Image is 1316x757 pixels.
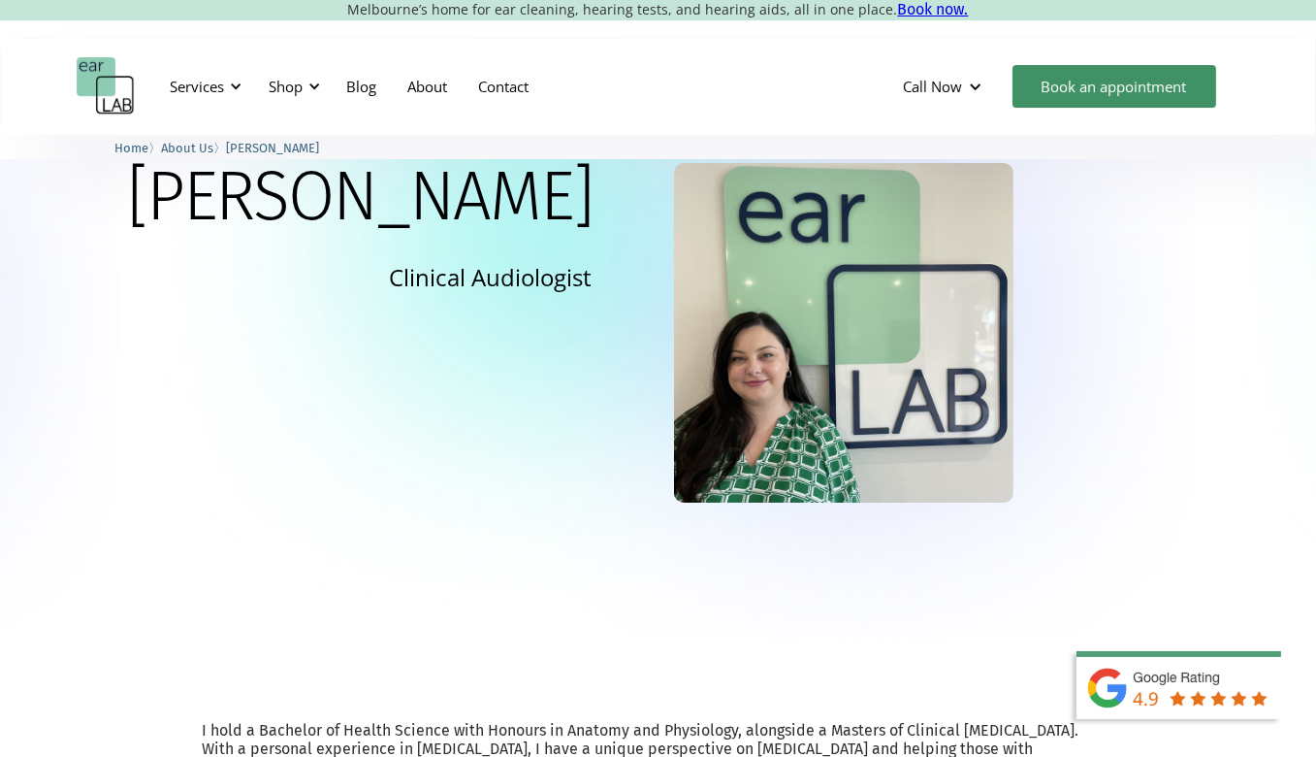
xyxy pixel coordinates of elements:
a: About [393,58,464,115]
span: About Us [162,141,214,155]
a: Book an appointment [1012,65,1216,108]
a: Home [115,138,149,156]
a: Blog [332,58,393,115]
p: Clinical Audiologist [390,260,593,294]
div: Services [159,57,248,115]
a: [PERSON_NAME] [227,138,320,156]
div: Call Now [888,57,1003,115]
li: 〉 [115,138,162,158]
div: Shop [270,77,304,96]
div: Shop [258,57,327,115]
a: home [77,57,135,115]
div: Call Now [904,77,963,96]
div: Services [171,77,225,96]
li: 〉 [162,138,227,158]
span: [PERSON_NAME] [227,141,320,155]
span: Home [115,141,149,155]
h1: [PERSON_NAME] [127,163,593,231]
a: Contact [464,58,545,115]
img: Eleanor [674,163,1013,503]
a: About Us [162,138,214,156]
